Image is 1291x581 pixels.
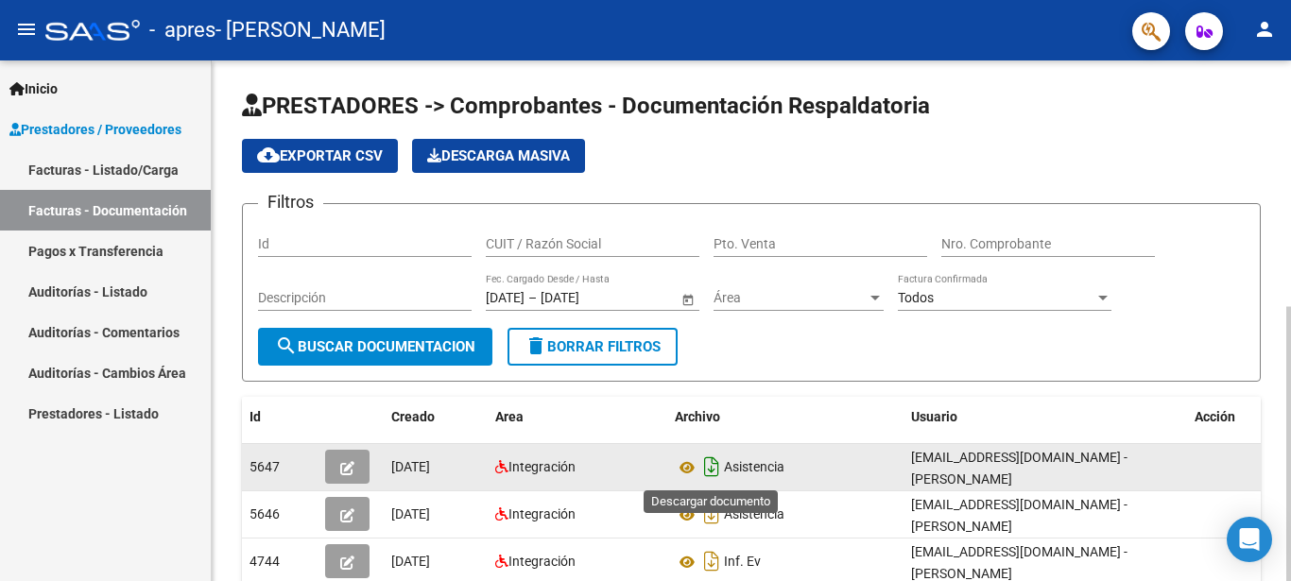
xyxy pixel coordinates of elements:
span: Asistencia [724,460,784,475]
span: Descarga Masiva [427,147,570,164]
span: 5647 [250,459,280,474]
span: Inf. Ev [724,555,761,570]
span: Id [250,409,261,424]
span: Borrar Filtros [525,338,661,355]
span: [DATE] [391,506,430,521]
span: Integración [508,459,576,474]
span: Todos [898,290,934,305]
mat-icon: search [275,334,298,357]
span: - apres [149,9,215,51]
datatable-header-cell: Archivo [667,397,904,437]
span: [DATE] [391,554,430,569]
datatable-header-cell: Area [488,397,667,437]
span: Exportar CSV [257,147,383,164]
span: 4744 [250,554,280,569]
span: 5646 [250,506,280,521]
span: Buscar Documentacion [275,338,475,355]
datatable-header-cell: Creado [384,397,488,437]
span: Area [495,409,524,424]
i: Descargar documento [699,546,724,576]
input: Fecha fin [541,290,633,306]
span: Creado [391,409,435,424]
span: PRESTADORES -> Comprobantes - Documentación Respaldatoria [242,93,930,119]
span: Integración [508,506,576,521]
span: [EMAIL_ADDRESS][DOMAIN_NAME] - [PERSON_NAME] [911,450,1127,487]
button: Descarga Masiva [412,139,585,173]
h3: Filtros [258,189,323,215]
span: Área [714,290,867,306]
button: Borrar Filtros [508,328,678,366]
span: Prestadores / Proveedores [9,119,181,140]
span: Asistencia [724,507,784,522]
mat-icon: menu [15,18,38,41]
span: Archivo [675,409,720,424]
button: Exportar CSV [242,139,398,173]
span: Acción [1195,409,1235,424]
datatable-header-cell: Usuario [904,397,1187,437]
input: Fecha inicio [486,290,525,306]
i: Descargar documento [699,499,724,529]
button: Buscar Documentacion [258,328,492,366]
datatable-header-cell: Id [242,397,318,437]
span: [EMAIL_ADDRESS][DOMAIN_NAME] - [PERSON_NAME] [911,497,1127,534]
mat-icon: cloud_download [257,144,280,166]
div: Open Intercom Messenger [1227,517,1272,562]
span: – [528,290,537,306]
span: [EMAIL_ADDRESS][DOMAIN_NAME] - [PERSON_NAME] [911,544,1127,581]
app-download-masive: Descarga masiva de comprobantes (adjuntos) [412,139,585,173]
span: - [PERSON_NAME] [215,9,386,51]
span: Usuario [911,409,957,424]
span: [DATE] [391,459,430,474]
i: Descargar documento [699,452,724,482]
button: Open calendar [678,289,697,309]
mat-icon: person [1253,18,1276,41]
span: Inicio [9,78,58,99]
datatable-header-cell: Acción [1187,397,1282,437]
span: Integración [508,554,576,569]
mat-icon: delete [525,334,547,357]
